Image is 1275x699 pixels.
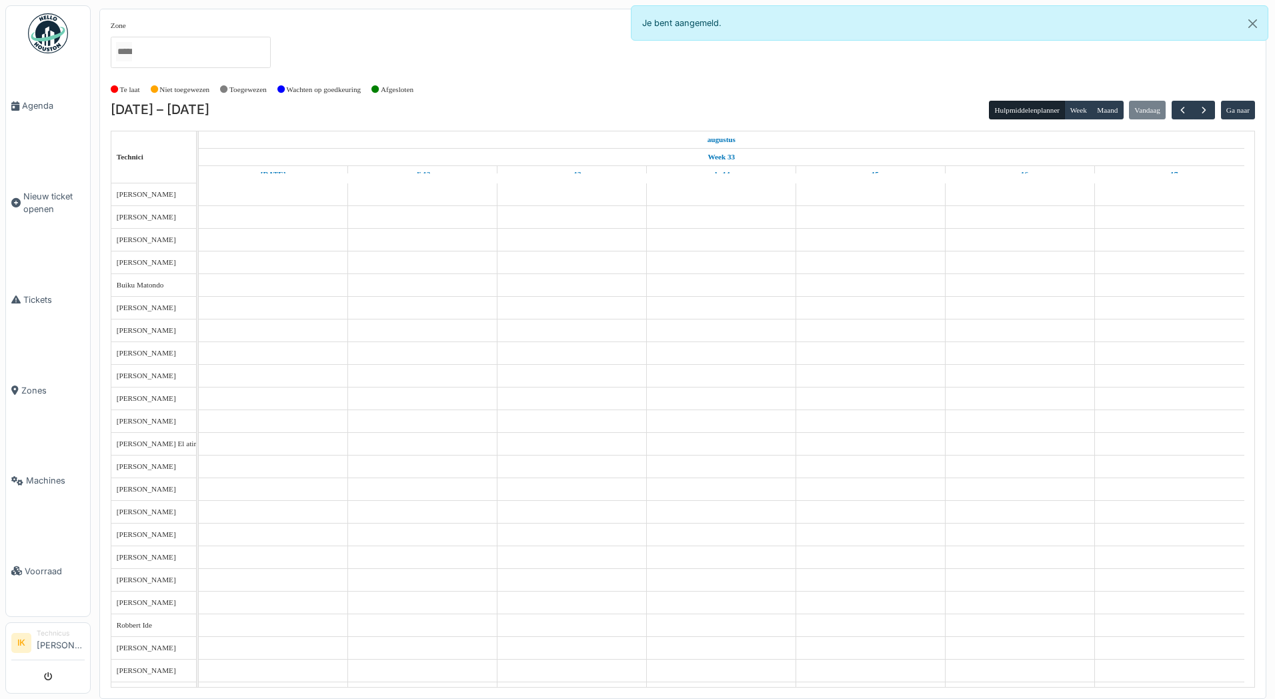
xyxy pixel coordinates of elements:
a: Week 33 [704,149,738,165]
a: Tickets [6,255,90,345]
span: [PERSON_NAME] [117,462,176,470]
span: [PERSON_NAME] [117,508,176,516]
a: 11 augustus 2025 [704,131,739,148]
img: Badge_color-CXgf-gQk.svg [28,13,68,53]
a: 15 augustus 2025 [860,166,882,183]
span: Machines [26,474,85,487]
span: [PERSON_NAME] [117,326,176,334]
label: Wachten op goedkeuring [287,84,361,95]
a: 13 augustus 2025 [559,166,585,183]
label: Toegewezen [229,84,267,95]
a: 17 augustus 2025 [1158,166,1182,183]
div: Je bent aangemeld. [631,5,1268,41]
button: Vandaag [1129,101,1166,119]
label: Zone [111,20,126,31]
span: Voorraad [25,565,85,578]
a: Agenda [6,61,90,151]
span: [PERSON_NAME] [117,258,176,266]
span: Nieuw ticket openen [23,190,85,215]
a: IK Technicus[PERSON_NAME] [11,628,85,660]
a: Machines [6,436,90,526]
span: [PERSON_NAME] [117,485,176,493]
input: Alles [116,42,132,61]
span: Agenda [22,99,85,112]
button: Maand [1092,101,1124,119]
button: Ga naar [1221,101,1256,119]
h2: [DATE] – [DATE] [111,102,209,118]
span: Robbert Ide [117,621,152,629]
span: Tickets [23,293,85,306]
span: [PERSON_NAME] [117,417,176,425]
span: [PERSON_NAME] [117,553,176,561]
span: [PERSON_NAME] [117,372,176,380]
a: 16 augustus 2025 [1009,166,1032,183]
a: 12 augustus 2025 [411,166,433,183]
span: [PERSON_NAME] [117,213,176,221]
span: [PERSON_NAME] [117,530,176,538]
span: Zones [21,384,85,397]
span: [PERSON_NAME] [117,303,176,311]
a: Nieuw ticket openen [6,151,90,255]
span: [PERSON_NAME] [117,644,176,652]
div: Technicus [37,628,85,638]
label: Te laat [120,84,140,95]
a: Voorraad [6,526,90,617]
span: [PERSON_NAME] [117,349,176,357]
span: [PERSON_NAME] [117,190,176,198]
a: 11 augustus 2025 [257,166,289,183]
span: [PERSON_NAME] [117,394,176,402]
label: Afgesloten [381,84,413,95]
span: [PERSON_NAME] El atimi [117,440,201,448]
span: [PERSON_NAME] [117,576,176,584]
li: IK [11,633,31,653]
span: Technici [117,153,143,161]
button: Week [1064,101,1092,119]
label: Niet toegewezen [159,84,209,95]
a: 14 augustus 2025 [710,166,734,183]
button: Vorige [1172,101,1194,120]
button: Volgende [1193,101,1215,120]
span: [PERSON_NAME] [117,666,176,674]
button: Hulpmiddelenplanner [989,101,1065,119]
span: [PERSON_NAME] [117,235,176,243]
span: Buiku Matondo [117,281,164,289]
a: Zones [6,345,90,436]
span: [PERSON_NAME] [117,598,176,606]
li: [PERSON_NAME] [37,628,85,657]
button: Close [1238,6,1268,41]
